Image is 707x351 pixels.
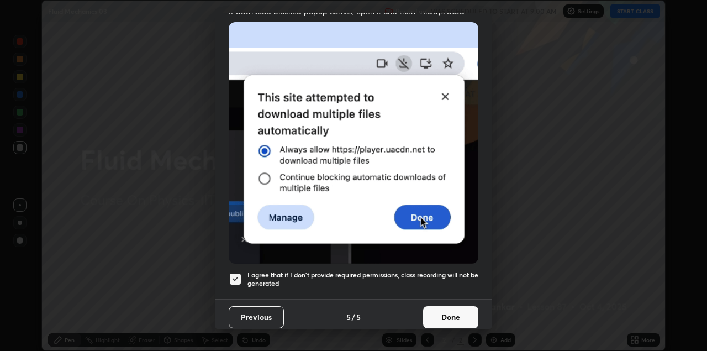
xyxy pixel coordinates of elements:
h4: 5 [356,311,361,323]
h5: I agree that if I don't provide required permissions, class recording will not be generated [247,271,478,288]
button: Previous [229,306,284,328]
img: downloads-permission-blocked.gif [229,22,478,264]
h4: 5 [346,311,351,323]
h4: / [352,311,355,323]
button: Done [423,306,478,328]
